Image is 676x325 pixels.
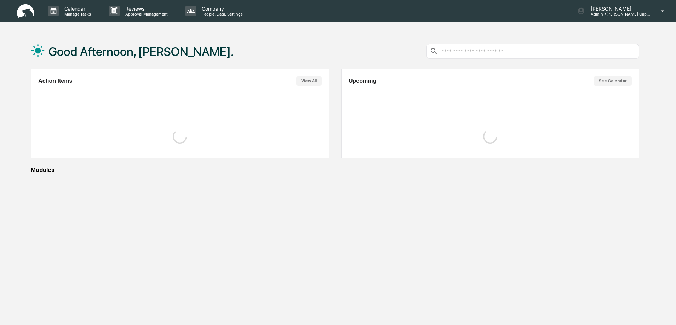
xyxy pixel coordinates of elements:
button: View All [296,76,322,86]
p: [PERSON_NAME] [585,6,651,12]
p: Approval Management [120,12,171,17]
p: People, Data, Settings [196,12,246,17]
p: Reviews [120,6,171,12]
h2: Action Items [38,78,72,84]
button: See Calendar [594,76,632,86]
h1: Good Afternoon, [PERSON_NAME]. [48,45,234,59]
img: logo [17,4,34,18]
p: Manage Tasks [59,12,94,17]
p: Calendar [59,6,94,12]
h2: Upcoming [349,78,376,84]
p: Company [196,6,246,12]
div: Modules [31,167,639,173]
p: Admin • [PERSON_NAME] Capital [585,12,651,17]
